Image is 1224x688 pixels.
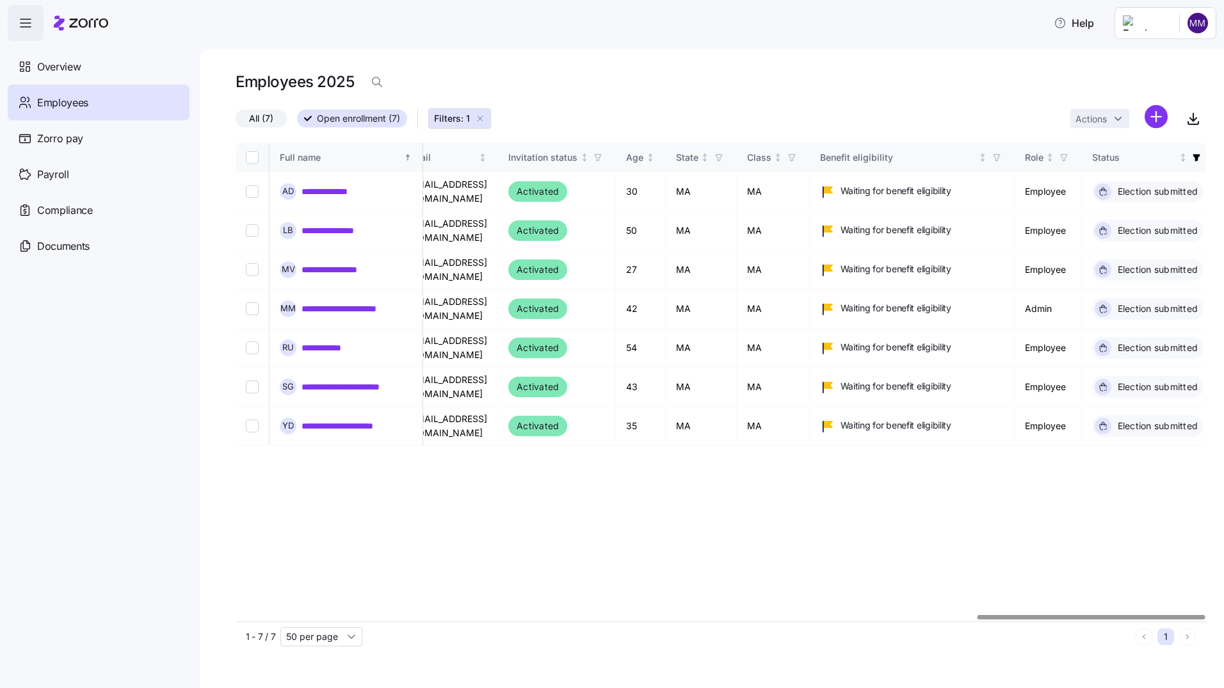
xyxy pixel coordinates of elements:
[1188,13,1208,33] img: c7500ab85f6c991aee20b7272b35d42d
[398,250,498,290] td: [EMAIL_ADDRESS][DOMAIN_NAME]
[280,151,401,165] div: Full name
[246,151,259,164] input: Select all records
[37,131,83,147] span: Zorro pay
[841,419,951,432] span: Waiting for benefit eligibility
[236,72,354,92] h1: Employees 2025
[498,143,616,172] th: Invitation statusNot sorted
[317,110,400,127] span: Open enrollment (7)
[1157,628,1174,645] button: 1
[517,340,559,356] span: Activated
[841,341,951,354] span: Waiting for benefit eligibility
[478,153,487,162] div: Not sorted
[1114,224,1198,237] span: Election submitted
[517,184,559,199] span: Activated
[434,112,470,125] span: Filters: 1
[616,143,666,172] th: AgeNot sorted
[8,192,189,228] a: Compliance
[282,382,294,391] span: S G
[666,368,737,407] td: MA
[666,290,737,329] td: MA
[246,263,259,276] input: Select record 3
[666,211,737,250] td: MA
[820,151,976,165] div: Benefit eligibility
[1015,211,1082,250] td: Employee
[37,95,88,111] span: Employees
[1015,172,1082,211] td: Employee
[616,329,666,368] td: 54
[282,343,294,352] span: R U
[666,172,737,211] td: MA
[1114,302,1198,315] span: Election submitted
[666,329,737,368] td: MA
[517,301,559,316] span: Activated
[270,143,423,172] th: Full nameSorted ascending
[700,153,709,162] div: Not sorted
[616,172,666,211] td: 30
[398,368,498,407] td: [EMAIL_ADDRESS][DOMAIN_NAME]
[1114,420,1198,432] span: Election submitted
[428,108,491,129] button: Filters: 1
[37,238,90,254] span: Documents
[841,184,951,197] span: Waiting for benefit eligibility
[246,224,259,237] input: Select record 2
[737,250,810,290] td: MA
[773,153,782,162] div: Not sorted
[676,151,698,165] div: State
[841,263,951,275] span: Waiting for benefit eligibility
[249,110,273,127] span: All (7)
[398,211,498,250] td: [EMAIL_ADDRESS][DOMAIN_NAME]
[398,143,498,172] th: EmailNot sorted
[398,172,498,211] td: [EMAIL_ADDRESS][DOMAIN_NAME]
[841,380,951,393] span: Waiting for benefit eligibility
[37,59,81,75] span: Overview
[1043,10,1104,36] button: Help
[37,202,93,218] span: Compliance
[398,329,498,368] td: [EMAIL_ADDRESS][DOMAIN_NAME]
[737,290,810,329] td: MA
[747,151,771,165] div: Class
[737,329,810,368] td: MA
[1145,105,1168,128] svg: add icon
[1015,368,1082,407] td: Employee
[246,381,259,393] input: Select record 6
[246,420,259,432] input: Select record 7
[37,167,69,183] span: Payroll
[616,407,666,446] td: 35
[737,143,810,172] th: ClassNot sorted
[398,290,498,329] td: [EMAIL_ADDRESS][DOMAIN_NAME]
[616,368,666,407] td: 43
[282,265,295,274] span: M V
[8,49,189,85] a: Overview
[1123,15,1169,31] img: Employer logo
[408,151,476,165] div: Email
[737,211,810,250] td: MA
[508,151,577,165] div: Invitation status
[1075,115,1107,124] span: Actions
[1179,153,1188,162] div: Not sorted
[8,156,189,192] a: Payroll
[1015,143,1082,172] th: RoleNot sorted
[626,151,643,165] div: Age
[666,143,737,172] th: StateNot sorted
[280,304,296,313] span: M M
[1092,151,1177,165] div: Status
[646,153,655,162] div: Not sorted
[1015,329,1082,368] td: Employee
[246,302,259,315] input: Select record 4
[1015,250,1082,290] td: Employee
[616,250,666,290] td: 27
[841,224,951,236] span: Waiting for benefit eligibility
[616,290,666,329] td: 42
[517,262,559,277] span: Activated
[841,302,951,315] span: Waiting for benefit eligibility
[517,223,559,238] span: Activated
[1136,628,1152,645] button: Previous page
[1070,109,1129,128] button: Actions
[1015,407,1082,446] td: Employee
[1114,263,1198,276] span: Election submitted
[737,368,810,407] td: MA
[246,630,275,643] span: 1 - 7 / 7
[8,120,189,156] a: Zorro pay
[666,407,737,446] td: MA
[282,187,294,195] span: A D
